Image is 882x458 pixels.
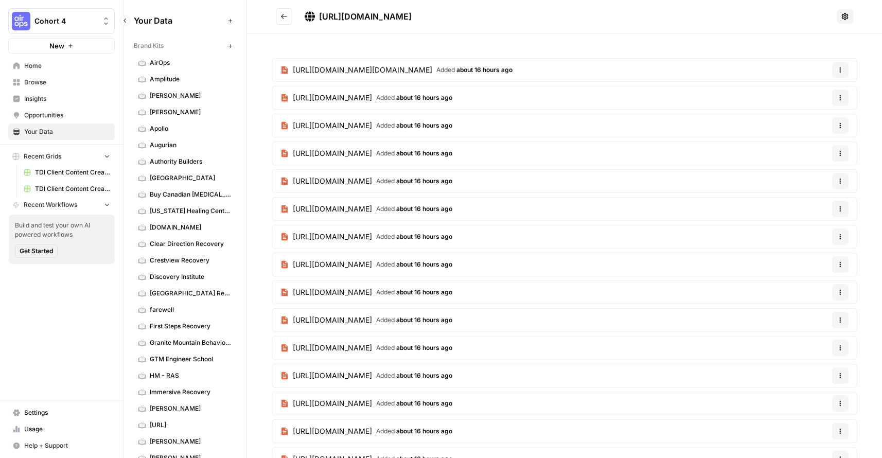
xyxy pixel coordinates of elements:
span: about 16 hours ago [396,288,452,296]
span: Added [376,343,452,353]
a: [URL][DOMAIN_NAME]Added about 16 hours ago [272,420,461,443]
span: Added [376,399,452,408]
span: Cohort 4 [34,16,97,26]
button: Recent Workflows [8,197,115,213]
a: Usage [8,421,115,437]
span: [URL][DOMAIN_NAME] [293,371,372,381]
span: about 16 hours ago [396,94,452,101]
span: [URL][DOMAIN_NAME] [293,176,372,186]
span: Browse [24,78,110,87]
span: [URL][DOMAIN_NAME] [293,426,372,436]
a: TDI Client Content Creation -2 [19,181,115,197]
span: [PERSON_NAME] [150,108,232,117]
a: Browse [8,74,115,91]
span: about 16 hours ago [396,121,452,129]
a: Augurian [134,137,236,153]
span: Added [376,93,452,102]
a: [URL][DOMAIN_NAME]Added about 16 hours ago [272,281,461,304]
span: Added [376,288,452,297]
a: [GEOGRAPHIC_DATA] Recovery [134,285,236,302]
span: Insights [24,94,110,103]
span: [URL][DOMAIN_NAME] [293,204,372,214]
span: Home [24,61,110,71]
span: [URL][DOMAIN_NAME] [319,11,412,22]
a: [URL][DOMAIN_NAME]Added about 16 hours ago [272,142,461,165]
span: Added [376,177,452,186]
a: [URL][DOMAIN_NAME]Added about 16 hours ago [272,198,461,220]
span: about 16 hours ago [396,233,452,240]
span: Amplitude [150,75,232,84]
span: Apollo [150,124,232,133]
a: Crestview Recovery [134,252,236,269]
span: Buy Canadian [MEDICAL_DATA] [150,190,232,199]
a: [URL] [134,417,236,433]
span: Get Started [20,246,53,256]
span: Authority Builders [150,157,232,166]
span: Brand Kits [134,41,164,50]
span: Added [376,232,452,241]
a: [URL][DOMAIN_NAME]Added about 16 hours ago [272,364,461,387]
span: Your Data [134,14,224,27]
span: [DOMAIN_NAME] [150,223,232,232]
span: [PERSON_NAME] [150,437,232,446]
span: about 16 hours ago [396,177,452,185]
span: Build and test your own AI powered workflows [15,221,109,239]
a: [PERSON_NAME] [134,87,236,104]
a: [URL][DOMAIN_NAME]Added about 16 hours ago [272,253,461,276]
button: Workspace: Cohort 4 [8,8,115,34]
a: farewell [134,302,236,318]
a: Your Data [8,124,115,140]
a: [URL][DOMAIN_NAME][DOMAIN_NAME]Added about 16 hours ago [272,59,521,81]
a: Authority Builders [134,153,236,170]
span: about 16 hours ago [396,316,452,324]
a: [URL][DOMAIN_NAME]Added about 16 hours ago [272,337,461,359]
a: [URL][DOMAIN_NAME]Added about 16 hours ago [272,114,461,137]
a: [PERSON_NAME] [134,433,236,450]
span: Granite Mountain Behavioral Healthcare [150,338,232,347]
button: Get Started [15,244,58,258]
button: Recent Grids [8,149,115,164]
span: [PERSON_NAME] [150,91,232,100]
a: Amplitude [134,71,236,87]
a: Granite Mountain Behavioral Healthcare [134,334,236,351]
a: Immersive Recovery [134,384,236,400]
span: Settings [24,408,110,417]
a: [URL][DOMAIN_NAME]Added about 16 hours ago [272,392,461,415]
a: HM - RAS [134,367,236,384]
span: Added [376,315,452,325]
span: New [49,41,64,51]
span: [US_STATE] Healing Centers [150,206,232,216]
span: about 16 hours ago [396,372,452,379]
span: [URL][DOMAIN_NAME] [293,287,372,297]
span: Added [376,204,452,214]
button: Help + Support [8,437,115,454]
a: [PERSON_NAME] [134,400,236,417]
span: Added [376,121,452,130]
span: [URL][DOMAIN_NAME] [293,120,372,131]
a: Buy Canadian [MEDICAL_DATA] [134,186,236,203]
span: [URL][DOMAIN_NAME] [293,148,372,158]
span: HM - RAS [150,371,232,380]
span: Help + Support [24,441,110,450]
a: Discovery Institute [134,269,236,285]
a: [URL][DOMAIN_NAME]Added about 16 hours ago [272,309,461,331]
span: Crestview Recovery [150,256,232,265]
span: about 16 hours ago [396,260,452,268]
span: Added [376,427,452,436]
span: [URL][DOMAIN_NAME] [293,315,372,325]
a: [US_STATE] Healing Centers [134,203,236,219]
a: GTM Engineer School [134,351,236,367]
span: Opportunities [24,111,110,120]
a: [GEOGRAPHIC_DATA] [134,170,236,186]
span: [URL][DOMAIN_NAME] [293,259,372,270]
a: Apollo [134,120,236,137]
span: Clear Direction Recovery [150,239,232,249]
a: [PERSON_NAME] [134,104,236,120]
span: about 16 hours ago [396,344,452,351]
span: Added [376,260,452,269]
a: Insights [8,91,115,107]
span: Discovery Institute [150,272,232,281]
span: Immersive Recovery [150,387,232,397]
a: Clear Direction Recovery [134,236,236,252]
span: Added [436,65,513,75]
